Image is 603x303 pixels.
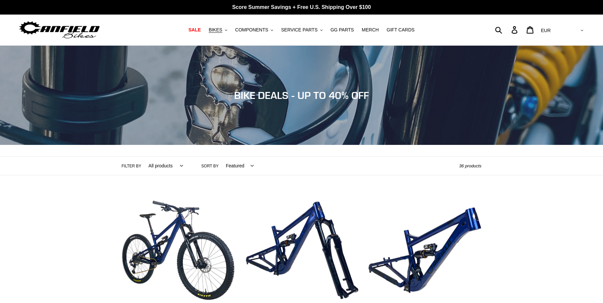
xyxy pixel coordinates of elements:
input: Search [499,22,515,37]
a: GIFT CARDS [383,25,418,34]
a: MERCH [359,25,382,34]
button: SERVICE PARTS [278,25,326,34]
img: Canfield Bikes [18,20,101,40]
span: BIKE DEALS - UP TO 40% OFF [234,89,369,101]
label: Filter by [122,163,141,169]
a: GG PARTS [327,25,357,34]
span: 36 products [459,163,481,168]
span: COMPONENTS [235,27,268,33]
a: SALE [185,25,204,34]
span: GIFT CARDS [387,27,415,33]
label: Sort by [201,163,219,169]
span: SALE [189,27,201,33]
span: BIKES [209,27,222,33]
button: BIKES [205,25,231,34]
span: MERCH [362,27,379,33]
button: COMPONENTS [232,25,276,34]
span: GG PARTS [331,27,354,33]
span: SERVICE PARTS [281,27,317,33]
